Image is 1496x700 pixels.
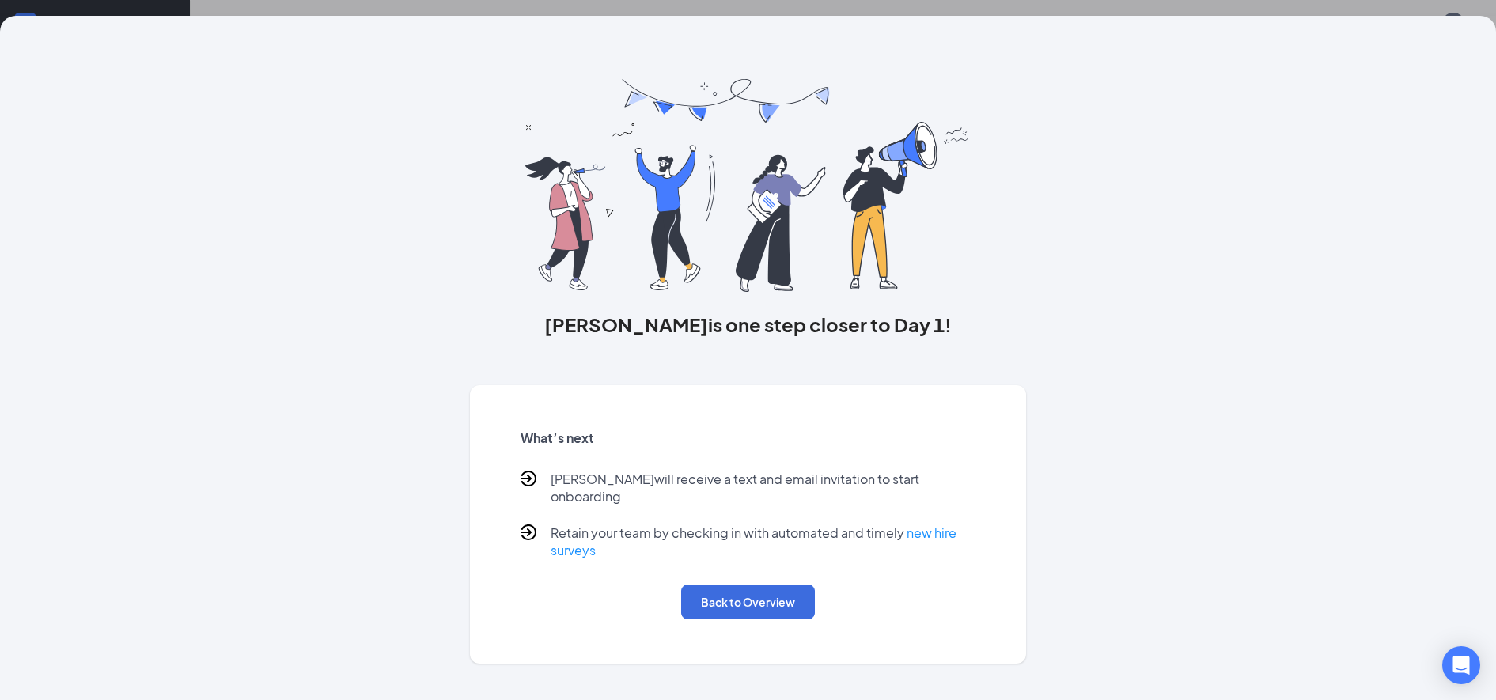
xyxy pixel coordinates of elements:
a: new hire surveys [551,524,956,558]
h5: What’s next [521,429,976,447]
p: [PERSON_NAME] will receive a text and email invitation to start onboarding [551,471,976,505]
p: Retain your team by checking in with automated and timely [551,524,976,559]
h3: [PERSON_NAME] is one step closer to Day 1! [470,311,1027,338]
img: you are all set [525,79,971,292]
div: Open Intercom Messenger [1442,646,1480,684]
button: Back to Overview [681,585,815,619]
